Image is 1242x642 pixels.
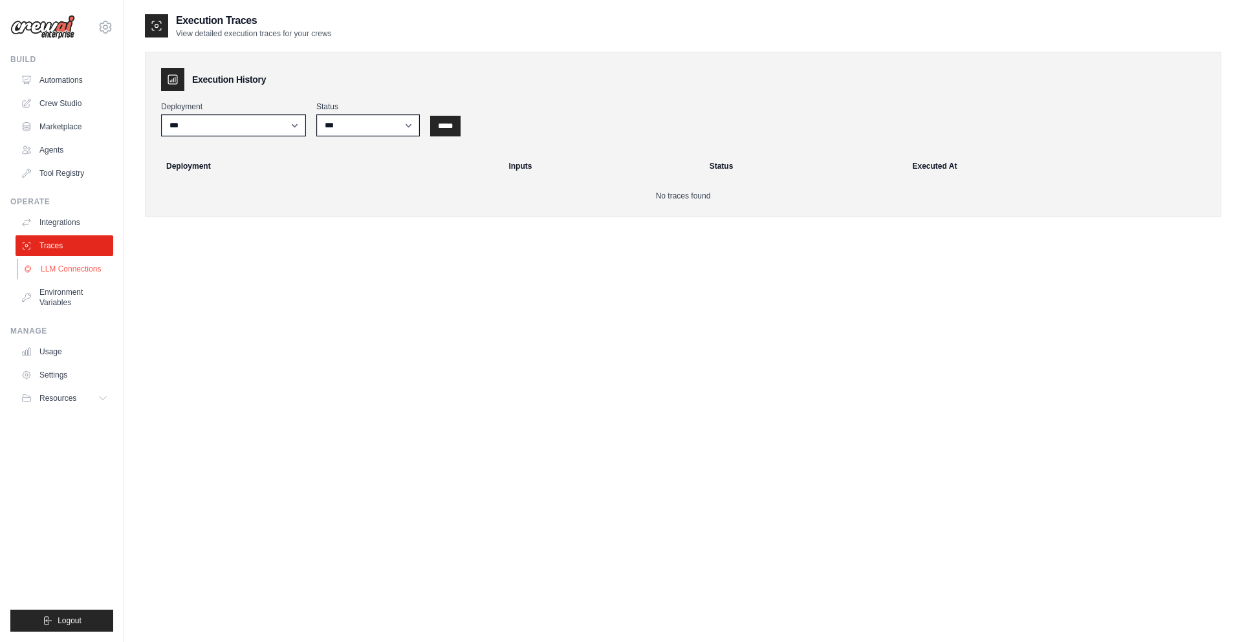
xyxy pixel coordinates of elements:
[16,341,113,362] a: Usage
[16,70,113,91] a: Automations
[16,93,113,114] a: Crew Studio
[192,73,266,86] h3: Execution History
[39,393,76,403] span: Resources
[16,212,113,233] a: Integrations
[10,15,75,39] img: Logo
[10,197,113,207] div: Operate
[10,610,113,632] button: Logout
[176,13,332,28] h2: Execution Traces
[16,235,113,256] a: Traces
[702,152,905,180] th: Status
[151,152,501,180] th: Deployment
[10,326,113,336] div: Manage
[161,191,1205,201] p: No traces found
[905,152,1215,180] th: Executed At
[176,28,332,39] p: View detailed execution traces for your crews
[17,259,114,279] a: LLM Connections
[16,282,113,313] a: Environment Variables
[501,152,701,180] th: Inputs
[161,102,306,112] label: Deployment
[10,54,113,65] div: Build
[16,116,113,137] a: Marketplace
[16,140,113,160] a: Agents
[16,365,113,385] a: Settings
[316,102,420,112] label: Status
[58,615,82,626] span: Logout
[16,388,113,409] button: Resources
[16,163,113,184] a: Tool Registry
